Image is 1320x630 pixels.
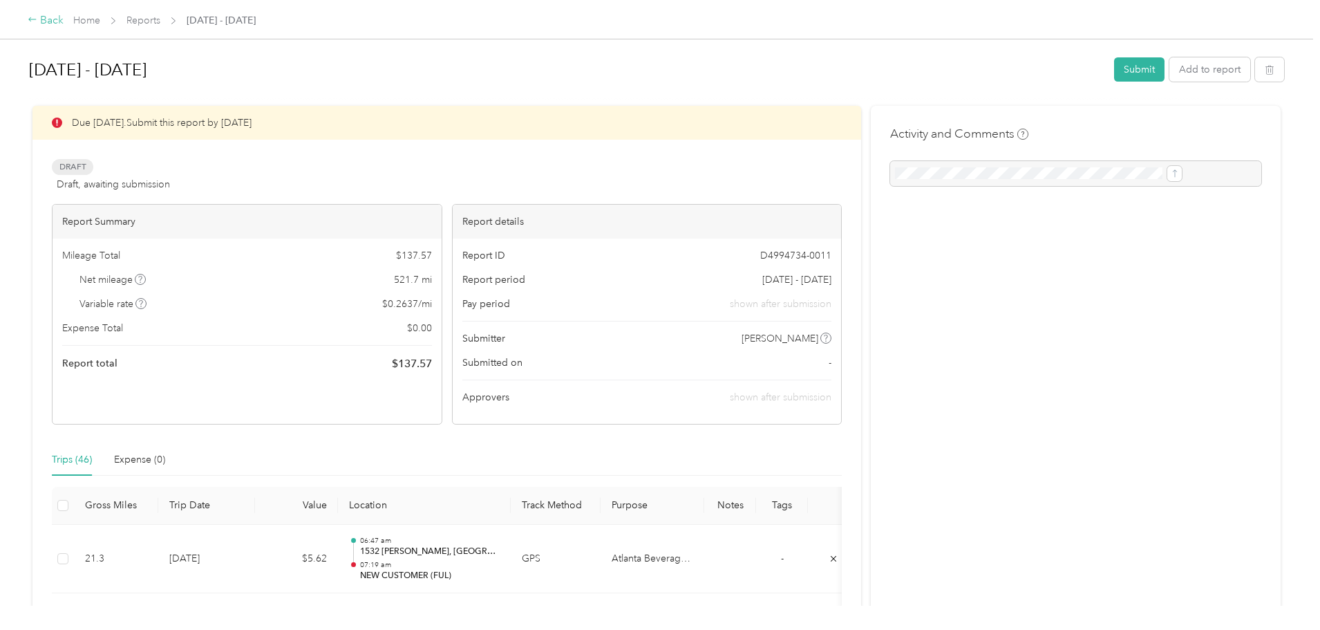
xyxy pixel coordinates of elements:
p: 06:47 am [360,536,500,546]
td: 21.3 [74,525,158,594]
span: $ 0.00 [407,321,432,335]
h4: Activity and Comments [890,125,1028,142]
a: Reports [126,15,160,26]
div: Expense (0) [114,452,165,467]
th: Notes [704,487,756,525]
div: Report details [453,205,842,239]
span: Net mileage [79,272,147,287]
th: Gross Miles [74,487,158,525]
span: Submitted on [462,355,522,370]
div: Trips (46) [52,452,92,467]
span: Variable rate [79,297,147,311]
th: Tags [756,487,808,525]
span: Draft, awaiting submission [57,177,170,192]
span: [PERSON_NAME] [742,331,818,346]
span: Expense Total [62,321,123,335]
th: Location [338,487,511,525]
div: Back [28,12,64,29]
span: Report ID [462,248,505,263]
span: Draft [52,159,93,175]
span: Approvers [462,390,509,405]
span: Pay period [462,297,510,311]
span: Report period [462,272,525,287]
span: [DATE] - [DATE] [762,272,831,287]
td: $5.62 [255,525,338,594]
th: Value [255,487,338,525]
span: $ 0.2637 / mi [382,297,432,311]
button: Add to report [1169,57,1250,82]
td: Atlanta Beverage Company [601,525,704,594]
div: Due [DATE]. Submit this report by [DATE] [32,106,861,140]
span: Submitter [462,331,505,346]
iframe: Everlance-gr Chat Button Frame [1243,553,1320,630]
button: Submit [1114,57,1165,82]
span: - [829,355,831,370]
td: [DATE] [158,525,255,594]
h1: Aug 1 - 31, 2025 [29,53,1104,86]
p: 03:32 pm [360,604,500,614]
span: shown after submission [730,391,831,403]
span: Report total [62,356,117,371]
span: $ 137.57 [396,248,432,263]
a: Home [73,15,100,26]
td: GPS [511,525,601,594]
div: Report Summary [53,205,442,239]
span: [DATE] - [DATE] [187,13,256,28]
span: D4994734-0011 [760,248,831,263]
p: NEW CUSTOMER (FUL) [360,570,500,582]
th: Trip Date [158,487,255,525]
span: shown after submission [730,297,831,311]
p: 1532 [PERSON_NAME], [GEOGRAPHIC_DATA], [GEOGRAPHIC_DATA] [360,546,500,558]
span: 521.7 mi [394,272,432,287]
p: 07:19 am [360,560,500,570]
span: - [781,553,784,564]
th: Purpose [601,487,704,525]
span: Mileage Total [62,248,120,263]
th: Track Method [511,487,601,525]
span: $ 137.57 [392,355,432,372]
